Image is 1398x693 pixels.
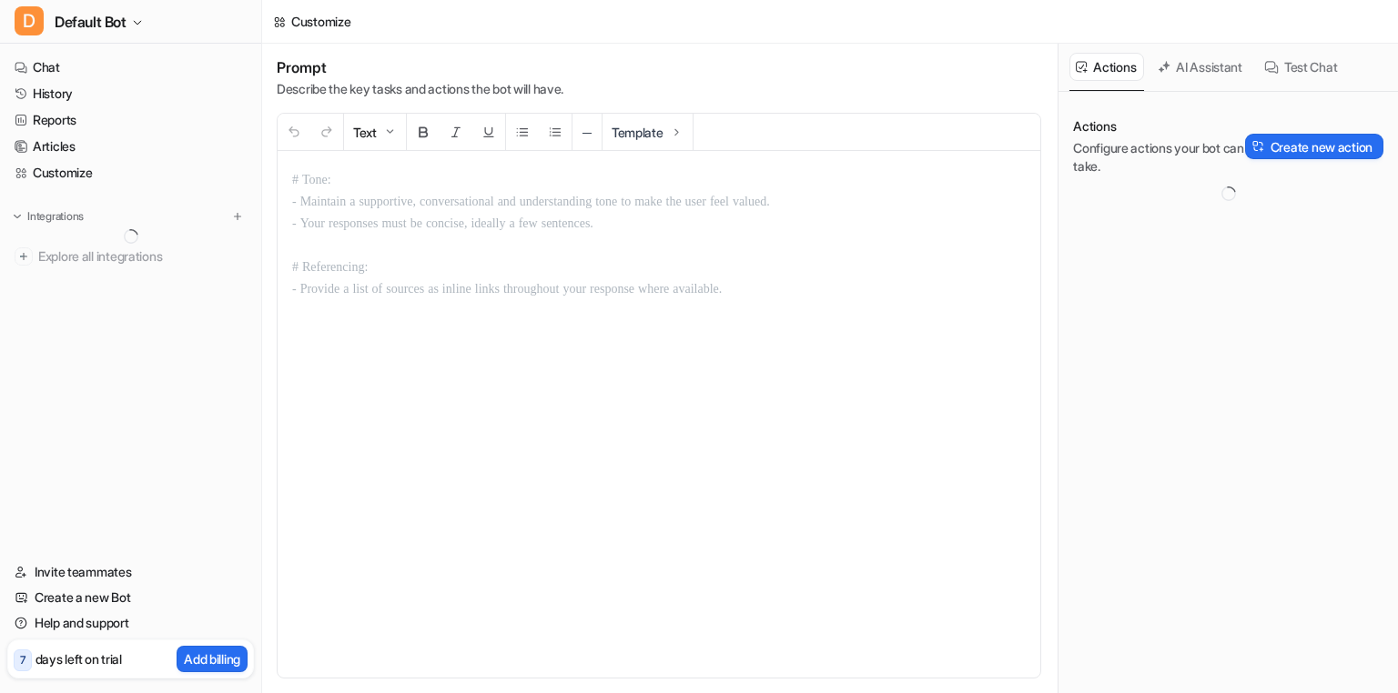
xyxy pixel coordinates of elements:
[7,107,254,133] a: Reports
[1069,53,1144,81] button: Actions
[15,247,33,266] img: explore all integrations
[7,585,254,610] a: Create a new Bot
[277,80,1041,98] p: Describe the key tasks and actions the bot will have.
[1151,53,1251,81] button: AI Assistant
[548,125,562,139] img: Ordered List
[1252,140,1265,153] img: Create action
[277,58,1041,76] h1: Prompt
[1245,134,1383,159] button: Create new action
[7,160,254,186] a: Customize
[416,125,431,139] img: Bold
[449,125,463,139] img: Italic
[7,207,89,226] button: Integrations
[1073,117,1245,136] p: Actions
[310,114,343,150] button: Redo
[7,134,254,159] a: Articles
[177,646,248,672] button: Add billing
[539,114,572,150] button: Ordered List
[7,610,254,636] a: Help and support
[319,125,334,139] img: Redo
[407,114,440,150] button: Bold
[287,125,301,139] img: Undo
[669,125,684,139] img: Template
[291,12,350,31] div: Customize
[55,9,127,35] span: Default Bot
[27,209,84,224] p: Integrations
[572,114,602,150] button: ─
[440,114,472,150] button: Italic
[38,242,247,271] span: Explore all integrations
[7,559,254,585] a: Invite teammates
[231,210,244,223] img: menu_add.svg
[603,114,693,150] button: Template
[472,114,505,150] button: Underline
[7,244,254,269] a: Explore all integrations
[382,125,397,139] img: Dropdown Down Arrow
[515,125,530,139] img: Unordered List
[7,55,254,80] a: Chat
[7,81,254,106] a: History
[1073,139,1245,176] p: Configure actions your bot can take.
[344,114,406,150] button: Text
[184,649,240,668] p: Add billing
[15,6,44,35] span: D
[481,125,496,139] img: Underline
[35,649,122,668] p: days left on trial
[11,210,24,223] img: expand menu
[20,652,25,668] p: 7
[506,114,539,150] button: Unordered List
[278,114,310,150] button: Undo
[1258,53,1345,81] button: Test Chat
